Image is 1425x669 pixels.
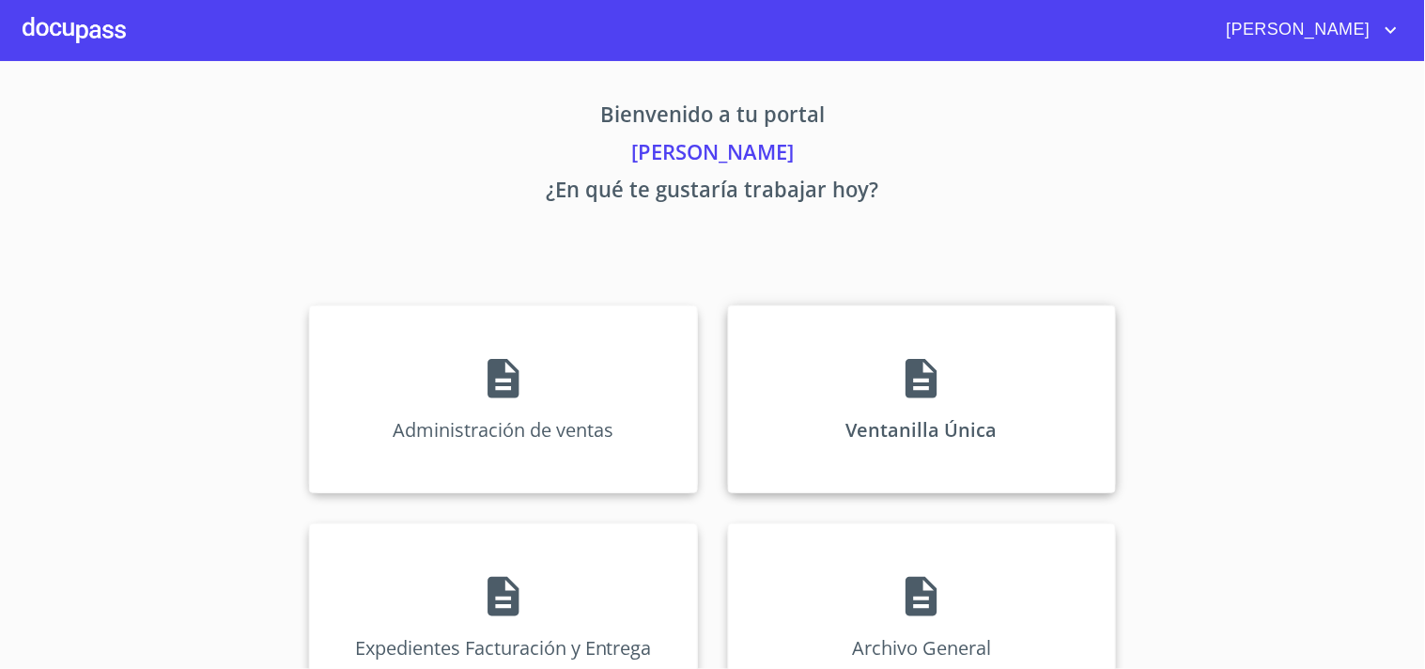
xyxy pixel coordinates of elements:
p: Bienvenido a tu portal [134,99,1292,136]
p: ¿En qué te gustaría trabajar hoy? [134,174,1292,211]
p: Expedientes Facturación y Entrega [355,635,652,661]
span: [PERSON_NAME] [1213,15,1380,45]
button: account of current user [1213,15,1402,45]
p: Ventanilla Única [846,417,998,443]
p: [PERSON_NAME] [134,136,1292,174]
p: Administración de ventas [393,417,613,443]
p: Archivo General [852,635,991,661]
